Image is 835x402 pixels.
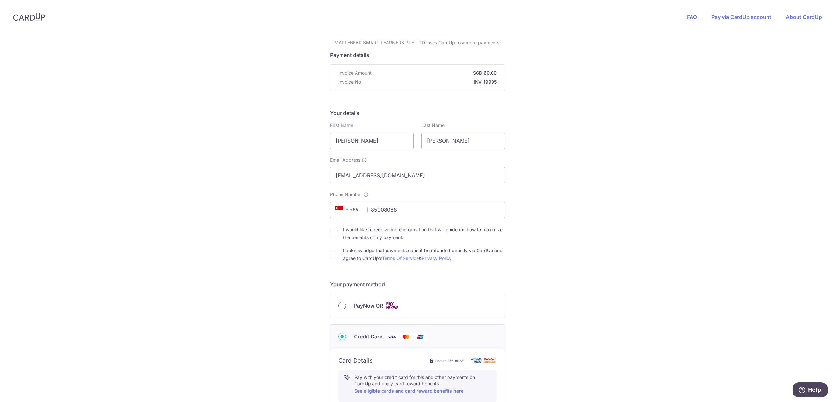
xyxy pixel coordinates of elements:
label: I would like to receive more information that will guide me how to maximize the benefits of my pa... [343,226,505,241]
span: PayNow QR [354,302,383,309]
span: Credit Card [354,333,383,340]
img: card secure [471,358,497,363]
img: CardUp [13,13,45,21]
p: MAPLEBEAR SMART LEARNERS PTE. LTD. uses CardUp to accept payments. [330,39,505,46]
div: PayNow QR Cards logo [338,302,497,310]
h5: Your details [330,109,505,117]
a: FAQ [687,14,697,20]
h5: Your payment method [330,280,505,288]
span: Invoice No [338,79,361,85]
input: First name [330,133,414,149]
a: See eligible cards and card reward benefits here [354,388,463,394]
a: Privacy Policy [422,255,452,261]
a: About CardUp [786,14,822,20]
strong: SGD 60.00 [374,70,497,76]
span: +65 [335,206,351,214]
span: Invoice Amount [338,70,372,76]
label: Last Name [421,122,445,129]
label: First Name [330,122,353,129]
input: Email address [330,167,505,183]
span: Secure 256-bit SSL [435,358,465,363]
a: Pay via CardUp account [711,14,771,20]
iframe: Opens a widget where you can find more information [793,382,828,399]
h6: Card Details [338,357,373,365]
span: Email Address [330,157,360,163]
img: Visa [385,333,398,341]
img: Union Pay [414,333,427,341]
span: Phone Number [330,191,362,198]
a: Terms Of Service [382,255,419,261]
input: Last name [421,133,505,149]
div: Credit Card Visa Mastercard Union Pay [338,333,497,341]
img: Cards logo [386,302,399,310]
img: Mastercard [400,333,413,341]
p: Pay with your credit card for this and other payments on CardUp and enjoy card reward benefits. [354,374,491,395]
h5: Payment details [330,51,505,59]
label: I acknowledge that payments cannot be refunded directly via CardUp and agree to CardUp’s & [343,247,505,262]
strong: INV-19995 [364,79,497,85]
span: +65 [333,206,363,214]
